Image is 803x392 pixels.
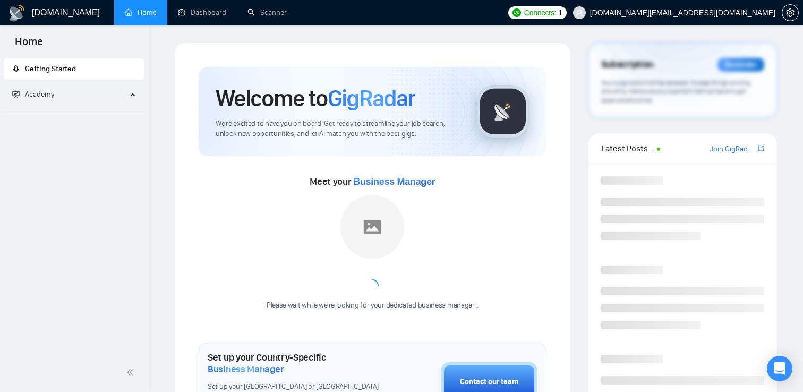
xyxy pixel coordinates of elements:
li: Academy Homepage [4,109,144,116]
span: fund-projection-screen [12,90,20,98]
h1: Welcome to [216,84,415,113]
h1: Set up your Country-Specific [208,352,388,375]
a: export [758,143,764,154]
span: Academy [25,90,54,99]
img: placeholder.png [340,195,404,259]
span: setting [782,8,798,17]
div: Reminder [717,58,764,72]
img: logo [8,5,25,22]
span: Business Manager [208,363,284,375]
span: We're excited to have you on board. Get ready to streamline your job search, unlock new opportuni... [216,119,459,139]
span: Subscription [601,56,654,74]
li: Getting Started [4,58,144,80]
span: Latest Posts from the GigRadar Community [601,142,654,155]
span: export [758,144,764,152]
span: Getting Started [25,64,76,73]
span: Home [6,34,52,56]
button: setting [782,4,799,21]
span: user [576,9,583,16]
img: gigradar-logo.png [476,85,529,138]
span: Connects: [524,7,556,19]
span: loading [365,279,379,293]
a: Join GigRadar Slack Community [710,143,756,155]
span: Meet your [310,176,435,188]
span: double-left [126,367,137,378]
span: Business Manager [353,176,435,187]
div: Open Intercom Messenger [767,356,792,381]
span: 1 [558,7,562,19]
a: homeHome [125,8,157,17]
a: dashboardDashboard [178,8,226,17]
a: searchScanner [247,8,287,17]
div: Please wait while we're looking for your dedicated business manager... [260,301,485,311]
span: Academy [12,90,54,99]
span: GigRadar [328,84,415,113]
div: Contact our team [460,376,518,388]
img: upwork-logo.png [512,8,521,17]
a: setting [782,8,799,17]
span: rocket [12,65,20,72]
span: Your subscription will be renewed. To keep things running smoothly, make sure your payment method... [601,79,750,104]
